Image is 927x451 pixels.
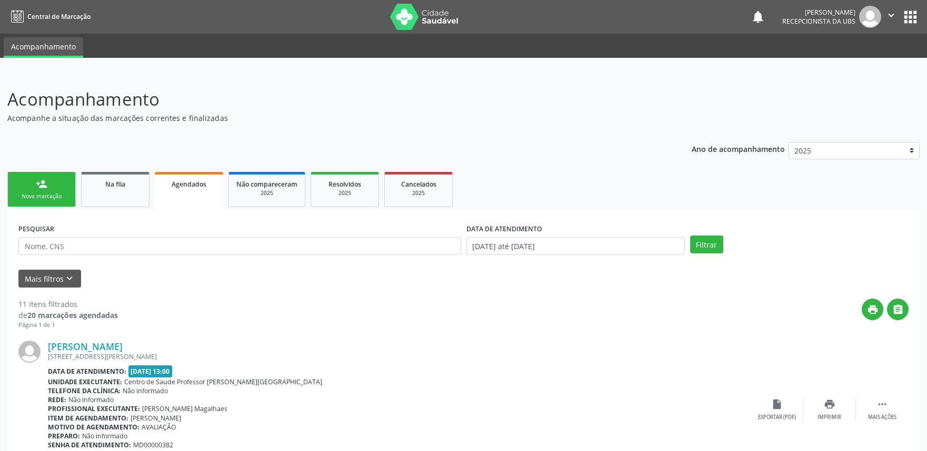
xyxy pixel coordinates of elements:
[123,386,168,395] span: Não informado
[692,142,785,155] p: Ano de acompanhamento
[48,440,131,449] b: Senha de atendimento:
[105,180,125,189] span: Na fila
[48,432,80,440] b: Preparo:
[82,432,127,440] span: Não informado
[892,304,904,315] i: 
[48,404,140,413] b: Profissional executante:
[818,414,841,421] div: Imprimir
[887,299,909,320] button: 
[68,395,114,404] span: Não informado
[318,189,371,197] div: 2025
[7,86,646,112] p: Acompanhamento
[48,341,123,352] a: [PERSON_NAME]
[18,310,118,321] div: de
[142,404,227,413] span: [PERSON_NAME] Magalhaes
[48,423,139,432] b: Motivo de agendamento:
[862,299,883,320] button: print
[876,398,888,410] i: 
[392,189,445,197] div: 2025
[64,273,75,284] i: keyboard_arrow_down
[4,37,83,58] a: Acompanhamento
[18,270,81,288] button: Mais filtroskeyboard_arrow_down
[18,341,41,363] img: img
[142,423,176,432] span: AVALIAÇÃO
[27,310,118,320] strong: 20 marcações agendadas
[133,440,173,449] span: MD00000382
[782,8,855,17] div: [PERSON_NAME]
[48,352,751,361] div: [STREET_ADDRESS][PERSON_NAME]
[758,414,796,421] div: Exportar (PDF)
[690,235,723,253] button: Filtrar
[751,9,765,24] button: notifications
[18,321,118,330] div: Página 1 de 1
[48,395,66,404] b: Rede:
[124,377,322,386] span: Centro de Saude Professor [PERSON_NAME][GEOGRAPHIC_DATA]
[7,8,91,25] a: Central de Marcação
[7,112,646,124] p: Acompanhe a situação das marcações correntes e finalizadas
[48,386,121,395] b: Telefone da clínica:
[901,8,920,26] button: apps
[172,180,206,189] span: Agendados
[771,398,783,410] i: insert_drive_file
[782,17,855,26] span: Recepcionista da UBS
[18,299,118,310] div: 11 itens filtrados
[18,221,54,237] label: PESQUISAR
[885,9,897,21] i: 
[36,178,47,190] div: person_add
[859,6,881,28] img: img
[131,414,181,423] span: [PERSON_NAME]
[15,192,68,200] div: Nova marcação
[236,180,297,189] span: Não compareceram
[48,367,126,376] b: Data de atendimento:
[18,237,461,255] input: Nome, CNS
[48,414,128,423] b: Item de agendamento:
[824,398,835,410] i: print
[868,414,896,421] div: Mais ações
[27,12,91,21] span: Central de Marcação
[236,189,297,197] div: 2025
[128,365,173,377] span: [DATE] 13:00
[881,6,901,28] button: 
[867,304,879,315] i: print
[401,180,436,189] span: Cancelados
[328,180,361,189] span: Resolvidos
[48,377,122,386] b: Unidade executante:
[466,237,685,255] input: Selecione um intervalo
[466,221,542,237] label: DATA DE ATENDIMENTO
